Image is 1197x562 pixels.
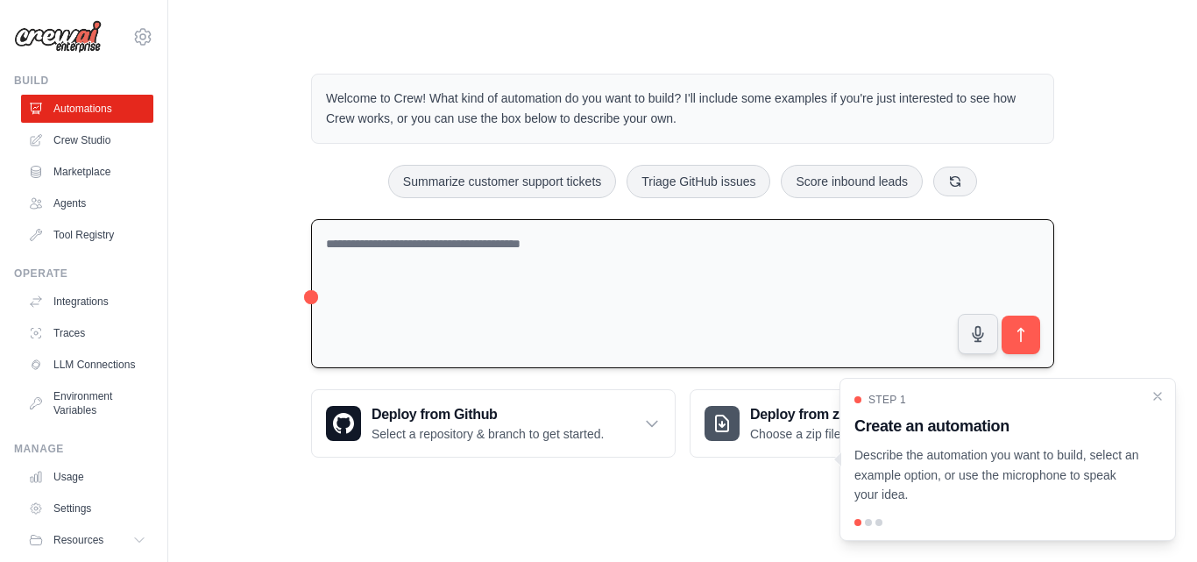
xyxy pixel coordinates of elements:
[21,158,153,186] a: Marketplace
[21,319,153,347] a: Traces
[21,463,153,491] a: Usage
[21,351,153,379] a: LLM Connections
[21,494,153,523] a: Settings
[14,442,153,456] div: Manage
[372,425,604,443] p: Select a repository & branch to get started.
[868,393,906,407] span: Step 1
[21,221,153,249] a: Tool Registry
[14,74,153,88] div: Build
[21,288,153,316] a: Integrations
[21,95,153,123] a: Automations
[627,165,770,198] button: Triage GitHub issues
[781,165,923,198] button: Score inbound leads
[372,404,604,425] h3: Deploy from Github
[388,165,616,198] button: Summarize customer support tickets
[854,445,1140,505] p: Describe the automation you want to build, select an example option, or use the microphone to spe...
[21,526,153,554] button: Resources
[326,89,1039,129] p: Welcome to Crew! What kind of automation do you want to build? I'll include some examples if you'...
[21,189,153,217] a: Agents
[1151,389,1165,403] button: Close walkthrough
[750,425,898,443] p: Choose a zip file to upload.
[14,20,102,53] img: Logo
[53,533,103,547] span: Resources
[854,414,1140,438] h3: Create an automation
[21,382,153,424] a: Environment Variables
[21,126,153,154] a: Crew Studio
[750,404,898,425] h3: Deploy from zip file
[14,267,153,281] div: Operate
